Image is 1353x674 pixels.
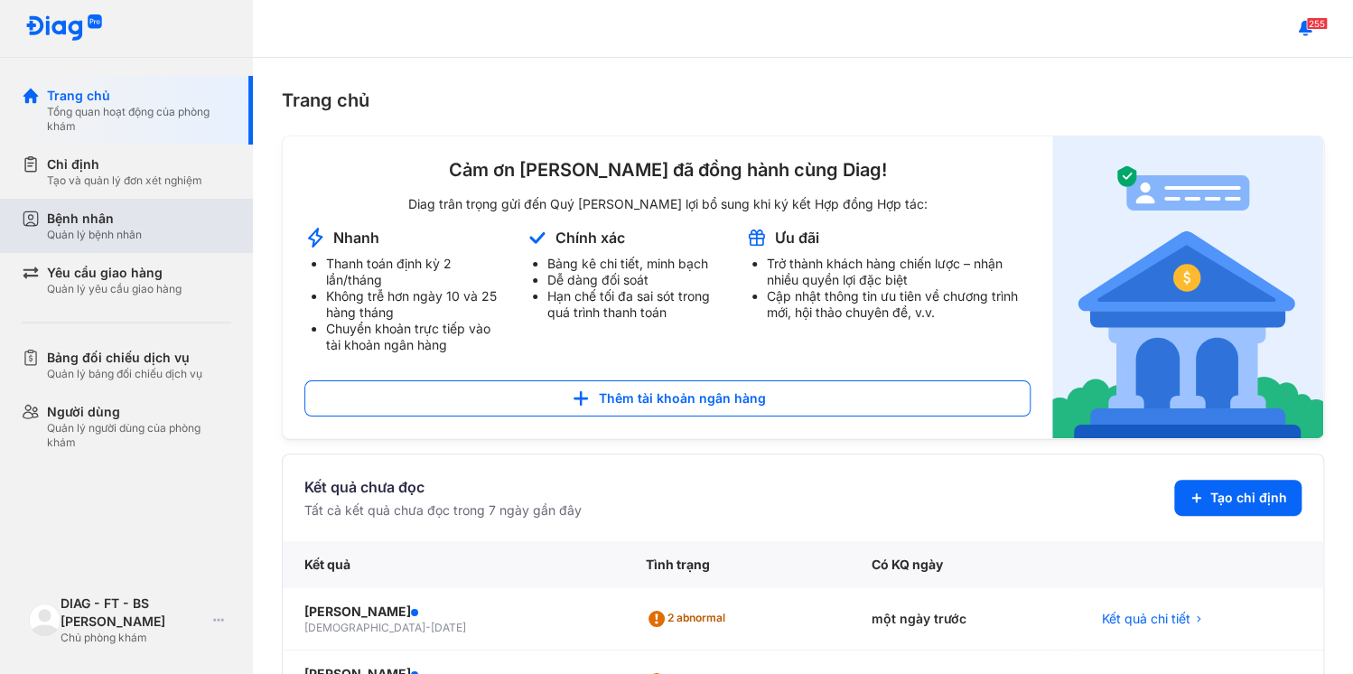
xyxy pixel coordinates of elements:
span: - [425,621,431,634]
span: 255 [1306,17,1328,30]
img: account-announcement [1052,136,1323,438]
div: Nhanh [333,228,379,248]
div: [PERSON_NAME] [304,603,602,621]
div: Tạo và quản lý đơn xét nghiệm [47,173,202,188]
span: Tạo chỉ định [1210,489,1287,507]
div: Trang chủ [282,87,1324,114]
img: account-announcement [745,227,768,248]
div: một ngày trước [850,588,1080,651]
li: Chuyển khoản trực tiếp vào tài khoản ngân hàng [326,321,504,353]
div: Tình trạng [624,541,850,588]
div: Quản lý yêu cầu giao hàng [47,282,182,296]
div: Tất cả kết quả chưa đọc trong 7 ngày gần đây [304,501,582,520]
li: Trở thành khách hàng chiến lược – nhận nhiều quyền lợi đặc biệt [767,256,1031,288]
img: logo [25,14,103,42]
div: Cảm ơn [PERSON_NAME] đã đồng hành cùng Diag! [304,158,1031,182]
div: Kết quả chưa đọc [304,476,582,498]
li: Thanh toán định kỳ 2 lần/tháng [326,256,504,288]
div: Có KQ ngày [850,541,1080,588]
div: Quản lý bệnh nhân [47,228,142,242]
div: Người dùng [47,403,231,421]
li: Dễ dàng đối soát [547,272,723,288]
div: Chỉ định [47,155,202,173]
li: Không trễ hơn ngày 10 và 25 hàng tháng [326,288,504,321]
span: Kết quả chi tiết [1101,610,1190,628]
li: Bảng kê chi tiết, minh bạch [547,256,723,272]
li: Cập nhật thông tin ưu tiên về chương trình mới, hội thảo chuyên đề, v.v. [767,288,1031,321]
div: Bệnh nhân [47,210,142,228]
div: Trang chủ [47,87,231,105]
div: Tổng quan hoạt động của phòng khám [47,105,231,134]
span: [DATE] [431,621,466,634]
div: DIAG - FT - BS [PERSON_NAME] [61,594,206,631]
li: Hạn chế tối đa sai sót trong quá trình thanh toán [547,288,723,321]
div: Ưu đãi [775,228,819,248]
div: Yêu cầu giao hàng [47,264,182,282]
img: account-announcement [304,227,326,248]
span: [DEMOGRAPHIC_DATA] [304,621,425,634]
img: logo [29,604,61,635]
div: Chính xác [555,228,625,248]
div: Kết quả [283,541,624,588]
button: Tạo chỉ định [1174,480,1302,516]
div: 2 abnormal [646,604,732,633]
div: Chủ phòng khám [61,631,206,645]
div: Diag trân trọng gửi đến Quý [PERSON_NAME] lợi bổ sung khi ký kết Hợp đồng Hợp tác: [304,196,1031,212]
button: Thêm tài khoản ngân hàng [304,380,1031,417]
div: Quản lý bảng đối chiếu dịch vụ [47,367,202,381]
div: Quản lý người dùng của phòng khám [47,421,231,450]
img: account-announcement [526,227,548,248]
div: Bảng đối chiếu dịch vụ [47,349,202,367]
